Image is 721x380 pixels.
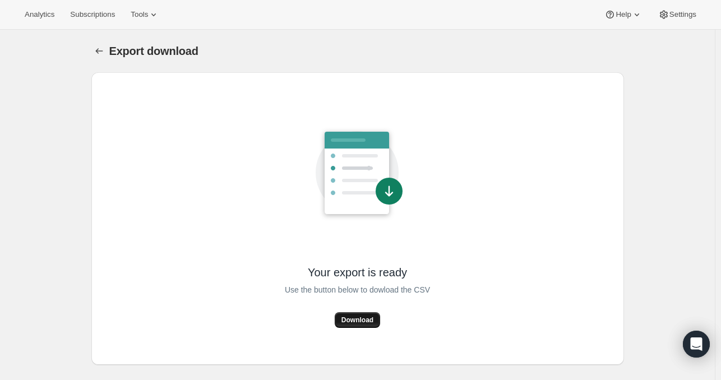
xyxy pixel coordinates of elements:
[63,7,122,22] button: Subscriptions
[70,10,115,19] span: Subscriptions
[335,312,380,328] button: Download
[651,7,703,22] button: Settings
[91,43,107,59] button: Export download
[131,10,148,19] span: Tools
[669,10,696,19] span: Settings
[616,10,631,19] span: Help
[341,316,373,325] span: Download
[285,283,430,296] span: Use the button below to dowload the CSV
[18,7,61,22] button: Analytics
[124,7,166,22] button: Tools
[598,7,649,22] button: Help
[683,331,710,358] div: Open Intercom Messenger
[25,10,54,19] span: Analytics
[109,45,198,57] span: Export download
[308,265,407,280] span: Your export is ready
